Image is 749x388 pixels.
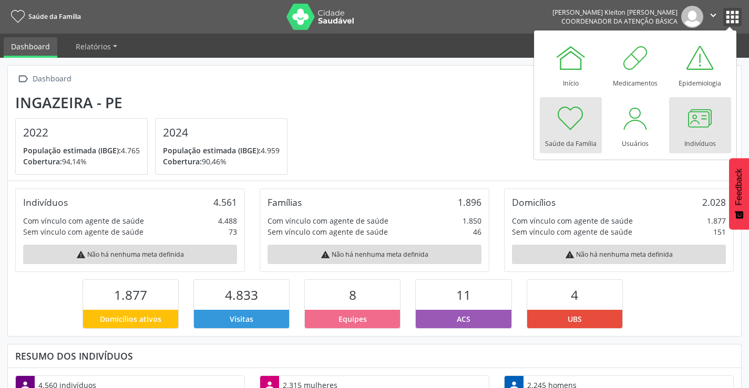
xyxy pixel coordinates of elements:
[457,313,470,324] span: ACS
[512,196,556,208] div: Domicílios
[76,41,111,51] span: Relatórios
[565,250,574,259] i: warning
[268,226,388,237] div: Sem vínculo com agente de saúde
[604,37,666,93] a: Medicamentos
[229,226,237,237] div: 73
[23,145,140,156] p: 4.765
[68,37,125,56] a: Relatórios
[114,286,147,303] span: 1.877
[473,226,481,237] div: 46
[163,126,280,139] h4: 2024
[23,226,143,237] div: Sem vínculo com agente de saúde
[669,37,731,93] a: Epidemiologia
[321,250,330,259] i: warning
[15,350,734,362] div: Resumo dos indivíduos
[561,17,678,26] span: Coordenador da Atenção Básica
[23,245,237,264] div: Não há nenhuma meta definida
[225,286,258,303] span: 4.833
[15,71,73,87] a:  Dashboard
[4,37,57,58] a: Dashboard
[7,8,81,25] a: Saúde da Família
[30,71,73,87] div: Dashboard
[268,215,388,226] div: Com vínculo com agente de saúde
[15,71,30,87] i: 
[713,226,726,237] div: 151
[23,215,144,226] div: Com vínculo com agente de saúde
[458,196,481,208] div: 1.896
[338,313,367,324] span: Equipes
[28,12,81,21] span: Saúde da Família
[23,196,68,208] div: Indivíduos
[163,156,280,167] p: 90,46%
[681,6,703,28] img: img
[268,245,481,264] div: Não há nenhuma meta definida
[540,37,602,93] a: Início
[163,145,280,156] p: 4.959
[512,245,726,264] div: Não há nenhuma meta definida
[23,156,140,167] p: 94,14%
[218,215,237,226] div: 4.488
[349,286,356,303] span: 8
[734,169,744,205] span: Feedback
[669,97,731,153] a: Indivíduos
[707,9,719,21] i: 
[571,286,578,303] span: 4
[163,145,261,155] span: População estimada (IBGE):
[729,158,749,229] button: Feedback - Mostrar pesquisa
[230,313,253,324] span: Visitas
[213,196,237,208] div: 4.561
[707,215,726,226] div: 1.877
[23,156,62,166] span: Cobertura:
[456,286,471,303] span: 11
[100,313,161,324] span: Domicílios ativos
[703,6,723,28] button: 
[76,250,86,259] i: warning
[604,97,666,153] a: Usuários
[463,215,481,226] div: 1.850
[540,97,602,153] a: Saúde da Família
[512,226,632,237] div: Sem vínculo com agente de saúde
[702,196,726,208] div: 2.028
[15,94,295,111] div: Ingazeira - PE
[268,196,302,208] div: Famílias
[568,313,582,324] span: UBS
[23,145,121,155] span: População estimada (IBGE):
[163,156,202,166] span: Cobertura:
[23,126,140,139] h4: 2022
[723,8,742,26] button: apps
[512,215,633,226] div: Com vínculo com agente de saúde
[552,8,678,17] div: [PERSON_NAME] Kleiton [PERSON_NAME]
